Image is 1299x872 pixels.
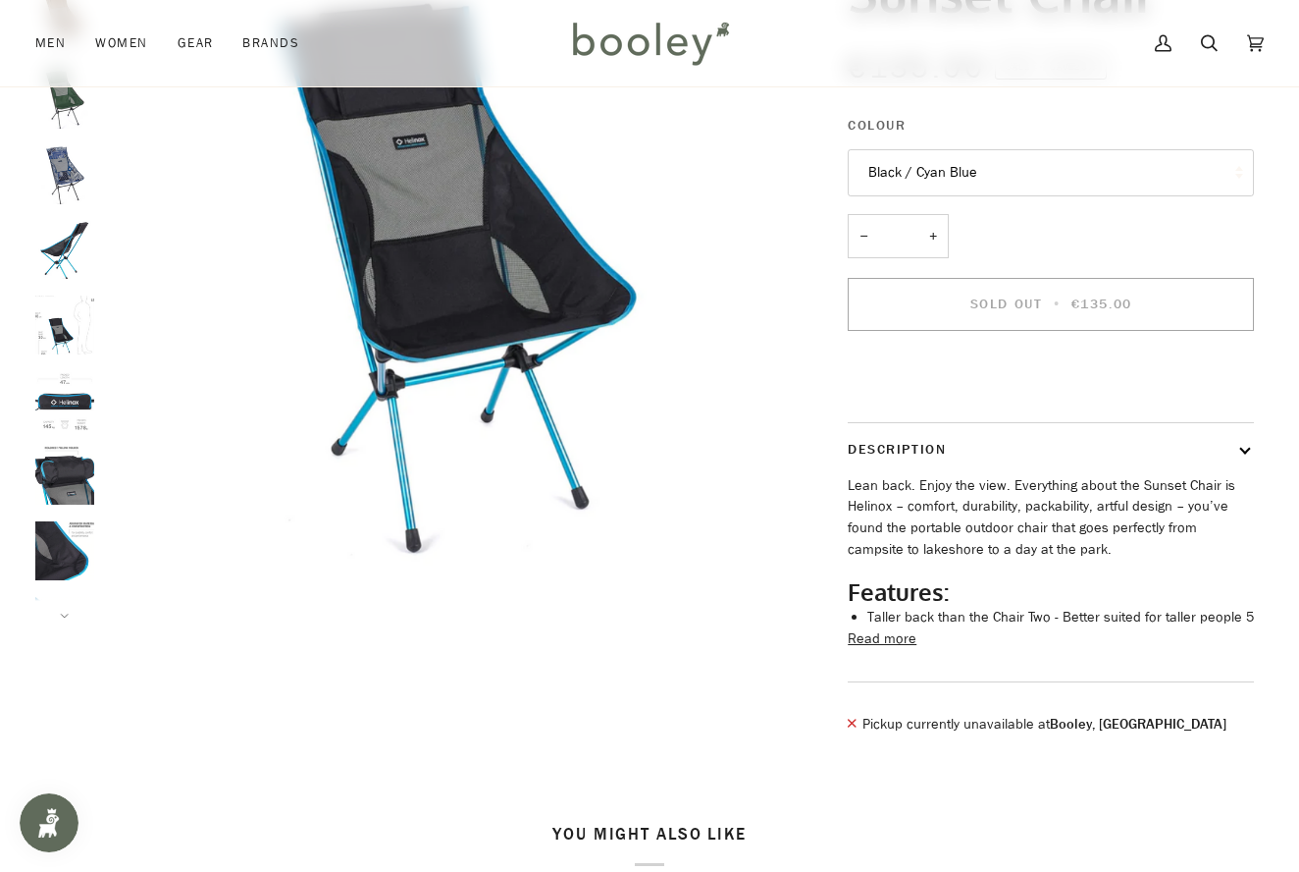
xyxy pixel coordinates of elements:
button: Sold Out • €135.00 [848,278,1254,331]
span: • [1048,295,1066,313]
span: Women [95,33,147,53]
button: Description [848,423,1254,475]
h2: You might also like [35,825,1264,865]
p: Pickup currently unavailable at [862,714,1226,736]
button: Read more [848,628,916,650]
img: Helinox Sunset Chair Black / Cyan Blue - Booley Galway [35,220,94,279]
img: Helinox Sunset Chair Black / Cyan Blue - Booley Galway [35,371,94,430]
span: Gear [178,33,214,53]
button: + [917,214,949,258]
img: Helinox Sunset Chair Bandana Quilt / Black - Booley Galway [35,145,94,204]
span: Colour [848,115,906,136]
button: − [848,214,879,258]
iframe: Button to open loyalty program pop-up [20,793,78,852]
img: Helinox Sunset Chair Black / Cyan Blue - Booley Galway [35,296,94,354]
img: Booley [564,15,736,72]
span: Sold Out [970,295,1042,313]
img: Helinox Sunset Chair Forest Green / Steel Grey - Booley Galway [35,70,94,129]
h2: Features: [848,577,1254,607]
input: Quantity [848,214,949,258]
li: Taller back than the Chair Two - Better suited for taller people 5 [867,607,1254,628]
span: €135.00 [1071,295,1132,313]
button: Black / Cyan Blue [848,149,1254,197]
p: Lean back. Enjoy the view. Everything about the Sunset Chair is Helinox – comfort, durability, pa... [848,475,1254,561]
span: Men [35,33,66,53]
img: Helinox Sunset Chair Black / Cyan Blue - Booley Galway [35,521,94,580]
span: Brands [242,33,299,53]
strong: Booley, [GEOGRAPHIC_DATA] [1050,715,1226,734]
img: Helinox Sunset Chair Black / Cyan Blue - Booley Galway [35,446,94,505]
